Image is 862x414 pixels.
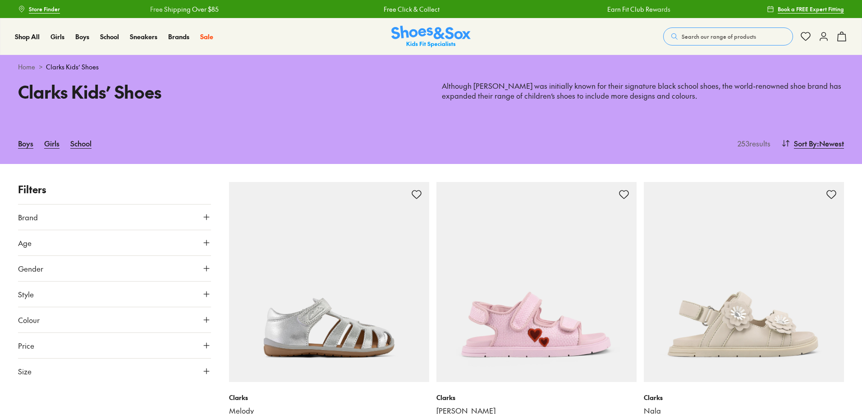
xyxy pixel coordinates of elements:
[18,340,34,351] span: Price
[50,32,64,41] a: Girls
[75,32,89,41] a: Boys
[70,133,92,153] a: School
[18,237,32,248] span: Age
[168,32,189,41] a: Brands
[18,133,33,153] a: Boys
[734,138,770,149] p: 253 results
[18,366,32,377] span: Size
[18,333,211,358] button: Price
[18,230,211,255] button: Age
[778,5,844,13] span: Book a FREE Expert Fitting
[644,393,844,402] p: Clarks
[18,359,211,384] button: Size
[29,5,60,13] span: Store Finder
[383,5,439,14] a: Free Click & Collect
[18,282,211,307] button: Style
[18,314,40,325] span: Colour
[150,5,218,14] a: Free Shipping Over $85
[15,32,40,41] a: Shop All
[130,32,157,41] a: Sneakers
[682,32,756,41] span: Search our range of products
[436,393,637,402] p: Clarks
[18,62,844,72] div: >
[607,5,670,14] a: Earn Fit Club Rewards
[44,133,60,153] a: Girls
[794,138,817,149] span: Sort By
[18,205,211,230] button: Brand
[229,393,429,402] p: Clarks
[781,133,844,153] button: Sort By:Newest
[391,26,471,48] a: Shoes & Sox
[18,182,211,197] p: Filters
[18,256,211,281] button: Gender
[18,263,43,274] span: Gender
[18,212,38,223] span: Brand
[663,27,793,45] button: Search our range of products
[767,1,844,17] a: Book a FREE Expert Fitting
[18,62,35,72] a: Home
[18,289,34,300] span: Style
[817,138,844,149] span: : Newest
[46,62,99,72] span: Clarks Kids’ Shoes
[18,1,60,17] a: Store Finder
[100,32,119,41] a: School
[18,307,211,332] button: Colour
[200,32,213,41] a: Sale
[18,79,420,105] h1: Clarks Kids’ Shoes
[442,81,844,101] p: Although [PERSON_NAME] was initially known for their signature black school shoes, the world-reno...
[391,26,471,48] img: SNS_Logo_Responsive.svg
